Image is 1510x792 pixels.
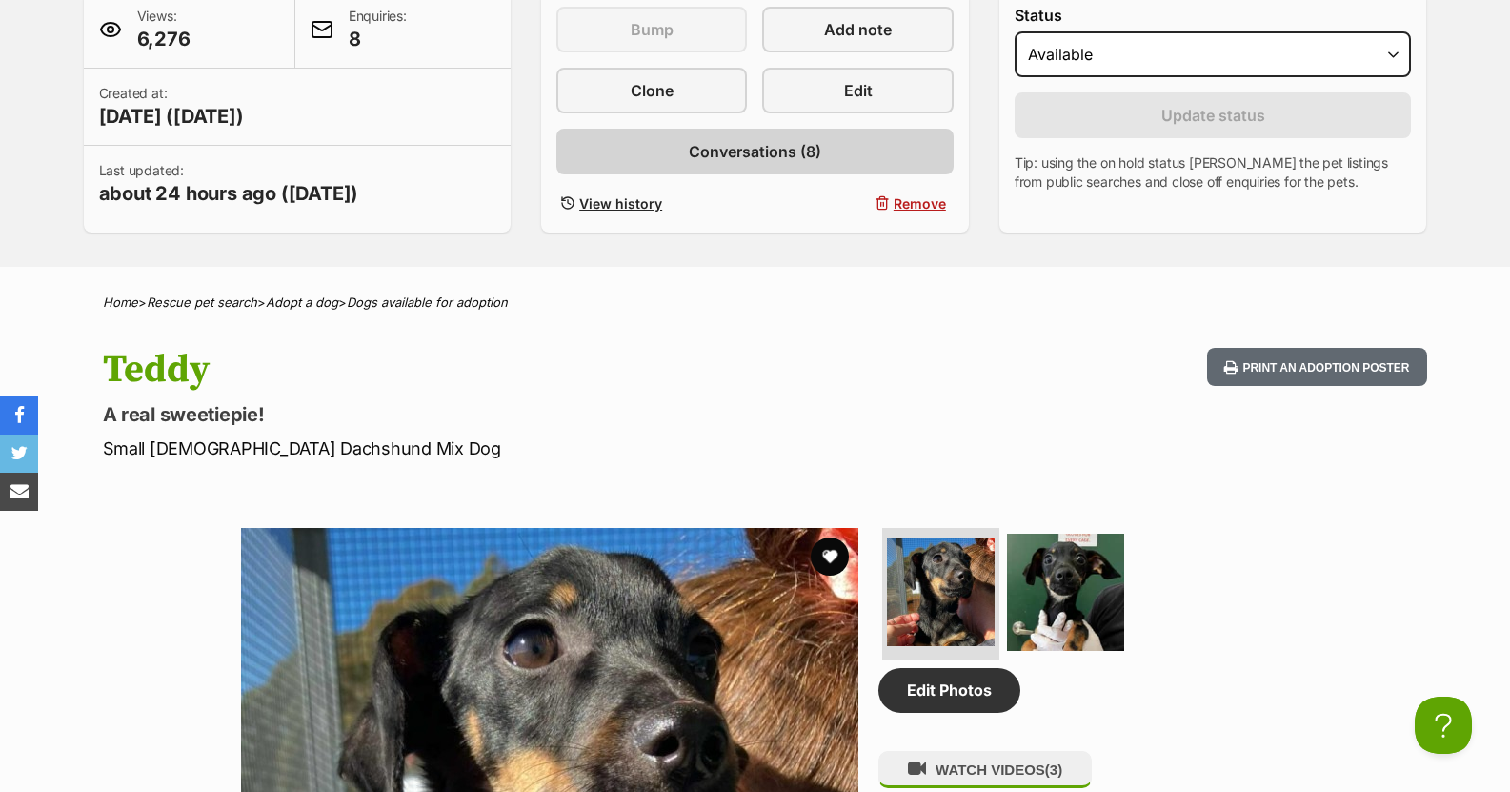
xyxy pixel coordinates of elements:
span: (3) [1045,762,1062,778]
span: View history [579,193,662,213]
p: Views: [137,7,191,52]
a: Dogs available for adoption [347,294,508,310]
img: Photo of Teddy [1007,534,1124,651]
span: 8 [349,26,407,52]
span: Edit [844,79,873,102]
img: https://img.kwcdn.com/product/fancy/a9a2476d-66bd-4b3f-b271-afb492158ecc.jpg?imageMogr2/strip/siz... [145,121,286,238]
span: Add note [824,18,892,41]
button: favourite [811,538,849,576]
a: Home [103,294,138,310]
a: Rescue pet search [147,294,257,310]
div: > > > [55,295,1456,310]
span: [DATE] ([DATE]) [99,103,244,130]
button: Remove [762,190,953,217]
a: Adopt a dog [266,294,338,310]
p: Small [DEMOGRAPHIC_DATA] Dachshund Mix Dog [103,436,909,461]
span: Conversations (8) [689,140,821,163]
span: Clone [631,79,674,102]
p: Tip: using the on hold status [PERSON_NAME] the pet listings from public searches and close off e... [1015,153,1412,192]
span: Remove [894,193,946,213]
a: Add note [762,7,953,52]
button: Update status [1015,92,1412,138]
a: Clone [556,68,747,113]
button: Print an adoption poster [1207,348,1426,387]
button: WATCH VIDEOS(3) [878,751,1092,788]
a: Edit [762,68,953,113]
span: Bump [631,18,674,41]
span: 6,276 [137,26,191,52]
p: Last updated: [99,161,359,207]
a: Conversations (8) [556,129,954,174]
a: Edit Photos [878,668,1020,712]
a: View history [556,190,747,217]
iframe: Help Scout Beacon - Open [1415,697,1472,754]
span: about 24 hours ago ([DATE]) [99,180,359,207]
label: Status [1015,7,1412,24]
img: Photo of Teddy [887,538,995,646]
h1: Teddy [103,348,909,392]
p: Enquiries: [349,7,407,52]
span: Update status [1161,104,1265,127]
p: A real sweetiepie! [103,401,909,428]
button: Bump [556,7,747,52]
p: Created at: [99,84,244,130]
